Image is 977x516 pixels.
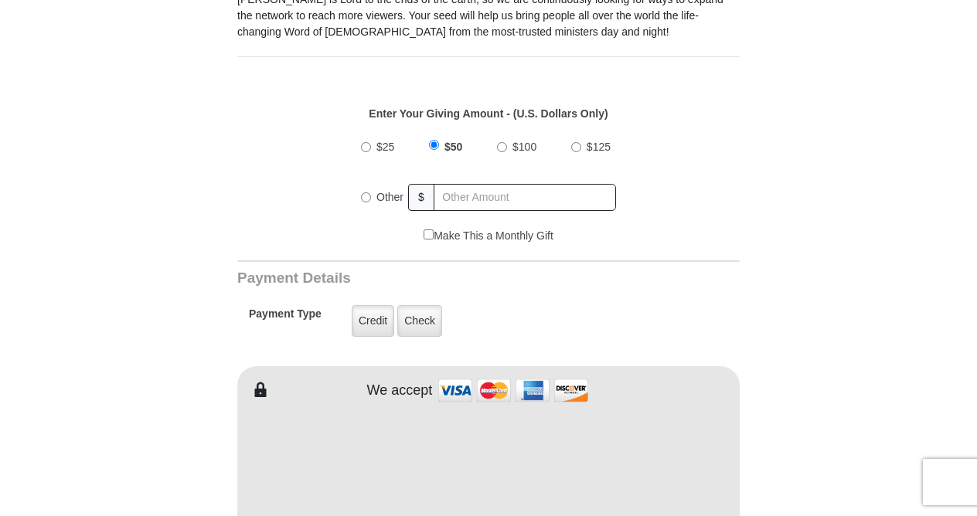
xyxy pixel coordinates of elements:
input: Make This a Monthly Gift [424,229,434,239]
input: Other Amount [434,184,616,211]
label: Check [397,305,442,337]
span: $100 [512,141,536,153]
span: $50 [444,141,462,153]
strong: Enter Your Giving Amount - (U.S. Dollars Only) [369,107,608,120]
h4: We accept [367,382,433,399]
span: Other [376,191,403,203]
span: $ [408,184,434,211]
h5: Payment Type [249,307,322,328]
span: $25 [376,141,394,153]
label: Credit [352,305,394,337]
img: credit cards accepted [436,374,591,407]
span: $125 [587,141,611,153]
h3: Payment Details [237,270,631,287]
label: Make This a Monthly Gift [424,228,553,244]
